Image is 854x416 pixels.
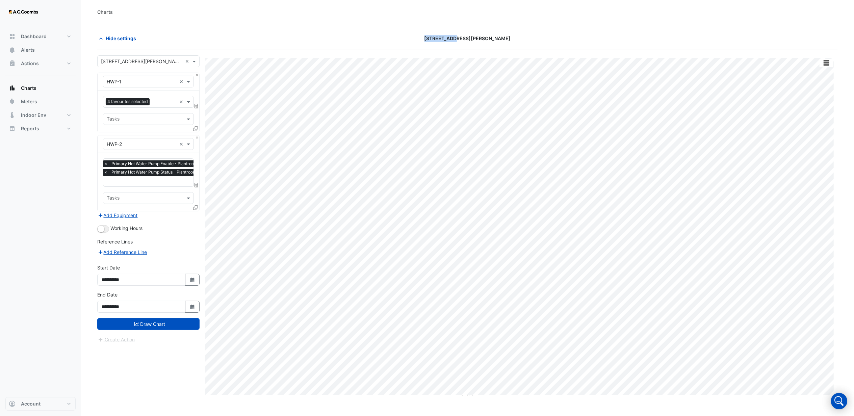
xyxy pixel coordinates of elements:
[193,182,200,188] span: Choose Function
[97,291,118,298] label: End Date
[110,160,234,167] span: Primary Hot Water Pump Enable - Plantroom, Plantroom-North
[106,35,136,42] span: Hide settings
[9,85,16,92] app-icon: Charts
[21,60,39,67] span: Actions
[97,248,148,256] button: Add Reference Line
[110,169,233,176] span: Primary Hot Water Pump Status - Plantroom, Plantroom-North
[831,393,847,409] div: Open Intercom Messenger
[189,277,196,283] fa-icon: Select Date
[97,8,113,16] div: Charts
[5,57,76,70] button: Actions
[179,98,185,105] span: Clear
[5,81,76,95] button: Charts
[110,225,143,231] span: Working Hours
[21,33,47,40] span: Dashboard
[185,58,191,65] span: Clear
[9,47,16,53] app-icon: Alerts
[97,318,200,330] button: Draw Chart
[9,112,16,119] app-icon: Indoor Env
[5,397,76,411] button: Account
[9,98,16,105] app-icon: Meters
[97,336,135,342] app-escalated-ticket-create-button: Please draw the charts first
[820,59,833,67] button: More Options
[193,103,200,109] span: Choose Function
[9,33,16,40] app-icon: Dashboard
[5,30,76,43] button: Dashboard
[103,169,109,176] span: ×
[106,194,120,203] div: Tasks
[103,160,109,167] span: ×
[5,108,76,122] button: Indoor Env
[21,125,39,132] span: Reports
[21,400,41,407] span: Account
[97,238,133,245] label: Reference Lines
[9,125,16,132] app-icon: Reports
[97,32,140,44] button: Hide settings
[179,140,185,148] span: Clear
[5,95,76,108] button: Meters
[8,5,38,19] img: Company Logo
[179,78,185,85] span: Clear
[97,211,138,219] button: Add Equipment
[5,43,76,57] button: Alerts
[195,135,199,140] button: Close
[21,85,36,92] span: Charts
[106,98,150,105] span: 4 favourites selected
[5,122,76,135] button: Reports
[9,60,16,67] app-icon: Actions
[21,47,35,53] span: Alerts
[193,126,198,131] span: Clone Favourites and Tasks from this Equipment to other Equipment
[195,73,199,77] button: Close
[21,98,37,105] span: Meters
[21,112,46,119] span: Indoor Env
[106,115,120,124] div: Tasks
[193,205,198,210] span: Clone Favourites and Tasks from this Equipment to other Equipment
[424,35,511,42] span: [STREET_ADDRESS][PERSON_NAME]
[97,264,120,271] label: Start Date
[189,304,196,310] fa-icon: Select Date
